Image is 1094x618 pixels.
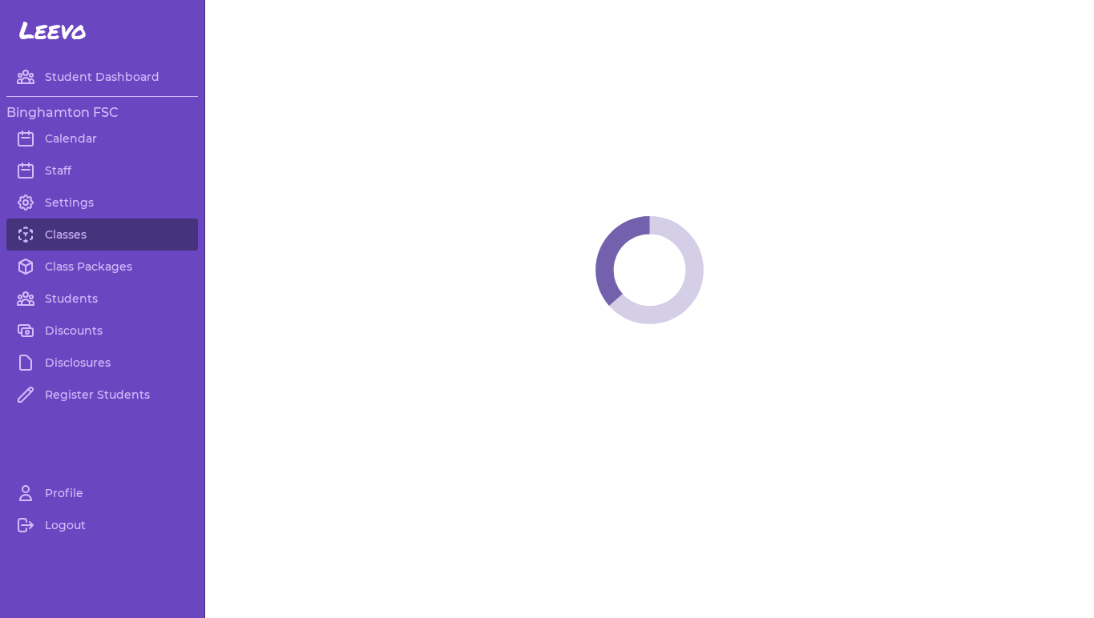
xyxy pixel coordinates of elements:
h3: Binghamton FSC [6,103,198,122]
a: Staff [6,154,198,187]
span: Leevo [19,16,87,45]
a: Students [6,283,198,315]
a: Calendar [6,122,198,154]
a: Settings [6,187,198,219]
a: Logout [6,509,198,541]
a: Profile [6,477,198,509]
a: Student Dashboard [6,61,198,93]
a: Register Students [6,379,198,411]
a: Disclosures [6,347,198,379]
a: Discounts [6,315,198,347]
a: Classes [6,219,198,251]
a: Class Packages [6,251,198,283]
